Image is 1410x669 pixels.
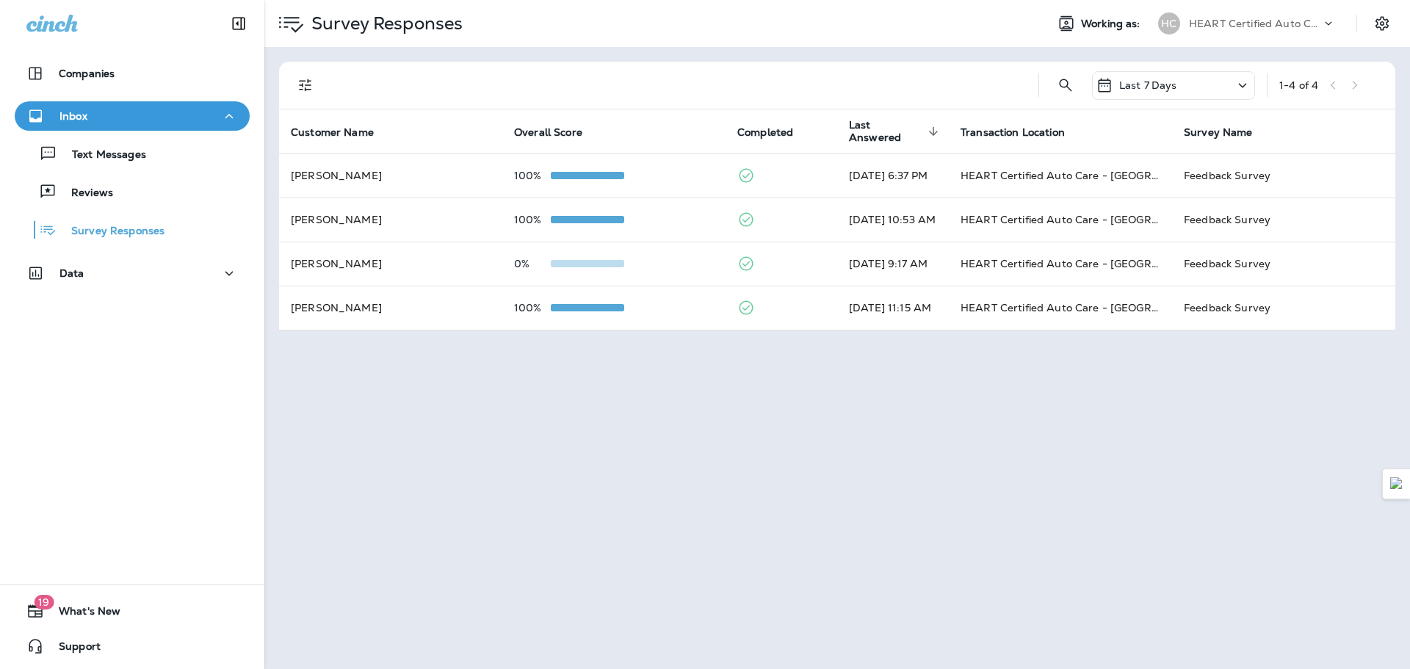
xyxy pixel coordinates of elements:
div: 1 - 4 of 4 [1279,79,1318,91]
td: [DATE] 10:53 AM [837,198,949,242]
div: HC [1158,12,1180,35]
span: 19 [34,595,54,610]
span: Working as: [1081,18,1143,30]
p: 100% [514,170,551,181]
img: Detect Auto [1390,477,1403,491]
button: Companies [15,59,250,88]
span: Survey Name [1184,126,1253,139]
span: What's New [44,605,120,623]
span: Customer Name [291,126,393,139]
td: [DATE] 11:15 AM [837,286,949,330]
span: Completed [737,126,812,139]
span: Survey Name [1184,126,1272,139]
button: Settings [1369,10,1395,37]
p: Survey Responses [305,12,463,35]
span: Last Answered [849,119,924,144]
p: HEART Certified Auto Care [1189,18,1321,29]
button: Survey Responses [15,214,250,245]
p: Text Messages [57,148,146,162]
p: Survey Responses [57,225,164,239]
button: Inbox [15,101,250,131]
td: HEART Certified Auto Care - [GEOGRAPHIC_DATA] [949,242,1172,286]
td: HEART Certified Auto Care - [GEOGRAPHIC_DATA] [949,198,1172,242]
p: Companies [59,68,115,79]
td: [PERSON_NAME] [279,153,502,198]
p: Data [59,267,84,279]
button: Support [15,632,250,661]
button: Text Messages [15,138,250,169]
button: Reviews [15,176,250,207]
td: Feedback Survey [1172,153,1395,198]
span: Customer Name [291,126,374,139]
td: Feedback Survey [1172,242,1395,286]
td: HEART Certified Auto Care - [GEOGRAPHIC_DATA] [949,286,1172,330]
p: Last 7 Days [1119,79,1177,91]
button: Search Survey Responses [1051,70,1080,100]
td: [PERSON_NAME] [279,198,502,242]
span: Last Answered [849,119,943,144]
button: Data [15,258,250,288]
span: Support [44,640,101,658]
button: Collapse Sidebar [218,9,259,38]
td: Feedback Survey [1172,286,1395,330]
p: 100% [514,302,551,314]
button: Filters [291,70,320,100]
td: [PERSON_NAME] [279,242,502,286]
button: 19What's New [15,596,250,626]
p: Inbox [59,110,87,122]
p: 0% [514,258,551,270]
span: Overall Score [514,126,582,139]
td: [DATE] 9:17 AM [837,242,949,286]
td: HEART Certified Auto Care - [GEOGRAPHIC_DATA] [949,153,1172,198]
span: Overall Score [514,126,601,139]
td: [PERSON_NAME] [279,286,502,330]
span: Transaction Location [961,126,1084,139]
span: Completed [737,126,793,139]
p: 100% [514,214,551,225]
td: [DATE] 6:37 PM [837,153,949,198]
span: Transaction Location [961,126,1065,139]
td: Feedback Survey [1172,198,1395,242]
p: Reviews [57,187,113,200]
